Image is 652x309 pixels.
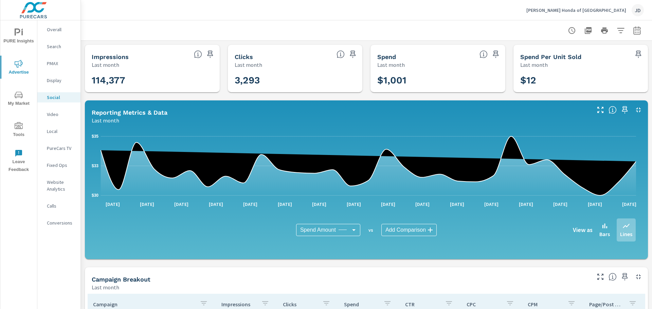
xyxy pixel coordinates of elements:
p: Last month [92,116,119,124]
p: Website Analytics [47,179,75,192]
span: The number of times an ad was shown on your behalf. [194,50,202,58]
p: Conversions [47,219,75,226]
p: Last month [92,283,119,291]
text: $35 [92,134,98,139]
p: CTR [405,301,439,308]
div: Search [37,41,80,52]
div: nav menu [0,20,37,176]
div: Display [37,75,80,85]
span: Save this to your personalized report [490,49,501,60]
text: $30 [92,193,98,198]
button: Minimize Widget [633,104,644,115]
p: [PERSON_NAME] Honda of [GEOGRAPHIC_DATA] [526,7,626,13]
p: [DATE] [548,201,572,208]
p: Impressions [221,301,255,308]
div: Fixed Ops [37,160,80,170]
p: [DATE] [617,201,641,208]
h5: Campaign Breakout [92,276,150,283]
p: [DATE] [376,201,400,208]
p: [DATE] [307,201,331,208]
p: [DATE] [479,201,503,208]
p: Last month [235,61,262,69]
p: PMAX [47,60,75,67]
p: [DATE] [445,201,469,208]
button: Minimize Widget [633,271,644,282]
div: Social [37,92,80,102]
div: Spend Amount [296,224,360,236]
p: [DATE] [169,201,193,208]
button: Apply Filters [614,24,628,37]
p: [DATE] [101,201,125,208]
p: PureCars TV [47,145,75,152]
span: This is a summary of Social performance results by campaign. Each column can be sorted. [609,273,617,281]
p: vs [360,227,381,233]
p: Bars [599,230,610,238]
span: Save this to your personalized report [619,104,630,115]
div: Local [37,126,80,136]
span: Add Comparison [385,227,426,233]
p: Display [47,77,75,84]
p: Clicks [283,301,317,308]
button: Make Fullscreen [595,104,606,115]
div: Conversions [37,218,80,228]
p: [DATE] [273,201,297,208]
button: Print Report [598,24,611,37]
span: Save this to your personalized report [205,49,216,60]
button: "Export Report to PDF" [581,24,595,37]
div: Overall [37,24,80,35]
p: [DATE] [411,201,434,208]
h3: 114,377 [92,75,213,86]
p: Lines [620,230,632,238]
p: Fixed Ops [47,162,75,169]
div: JD [632,4,644,16]
h3: $12 [520,75,641,86]
h5: Spend Per Unit Sold [520,53,581,60]
div: Calls [37,201,80,211]
h5: Impressions [92,53,129,60]
p: [DATE] [514,201,538,208]
div: Video [37,109,80,119]
div: Website Analytics [37,177,80,194]
h5: Reporting Metrics & Data [92,109,167,116]
span: Save this to your personalized report [633,49,644,60]
p: Spend [344,301,378,308]
div: PureCars TV [37,143,80,153]
button: Select Date Range [630,24,644,37]
p: Local [47,128,75,135]
p: Search [47,43,75,50]
p: [DATE] [135,201,159,208]
p: [DATE] [342,201,366,208]
p: Last month [520,61,548,69]
p: Campaign [93,301,194,308]
p: CPM [528,301,562,308]
div: Add Comparison [381,224,437,236]
text: $33 [92,163,98,168]
p: Last month [92,61,119,69]
h6: View as [573,227,593,233]
span: PURE Insights [2,28,35,45]
h3: 3,293 [235,75,356,86]
p: Video [47,111,75,118]
p: Last month [377,61,405,69]
span: Leave Feedback [2,149,35,174]
p: [DATE] [204,201,228,208]
span: Tools [2,122,35,139]
button: Make Fullscreen [595,271,606,282]
div: PMAX [37,58,80,69]
h5: Clicks [235,53,253,60]
p: Calls [47,202,75,209]
p: Page/Post Action [589,301,623,308]
p: Social [47,94,75,101]
span: Understand Social data over time and see how metrics compare to each other. [609,106,617,114]
span: The amount of money spent on advertising during the period. [479,50,488,58]
h3: $1,001 [377,75,499,86]
p: [DATE] [583,201,607,208]
span: My Market [2,91,35,108]
span: The number of times an ad was clicked by a consumer. [337,50,345,58]
span: Spend Amount [300,227,336,233]
p: Overall [47,26,75,33]
span: Advertise [2,60,35,76]
p: [DATE] [238,201,262,208]
span: Save this to your personalized report [619,271,630,282]
h5: Spend [377,53,396,60]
